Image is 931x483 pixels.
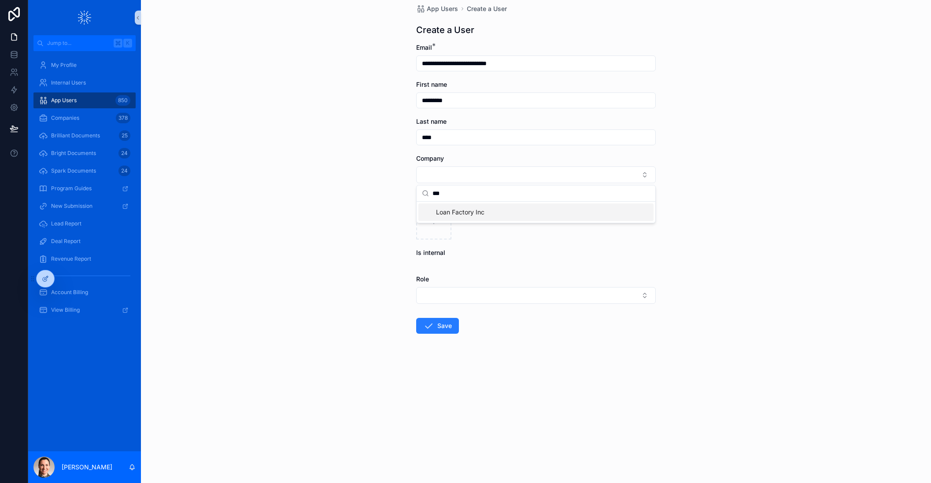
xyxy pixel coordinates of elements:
a: View Billing [33,302,136,318]
span: Jump to... [47,40,110,47]
div: scrollable content [28,51,141,329]
button: Jump to...K [33,35,136,51]
div: 24 [118,166,130,176]
span: First name [416,81,447,88]
span: App Users [51,97,77,104]
span: Spark Documents [51,167,96,174]
a: Deal Report [33,233,136,249]
span: Company [416,155,444,162]
span: App Users [427,4,458,13]
div: Suggestions [417,202,655,223]
span: Deal Report [51,238,81,245]
a: Spark Documents24 [33,163,136,179]
button: Select Button [416,166,656,183]
a: App Users850 [33,92,136,108]
span: Bright Documents [51,150,96,157]
span: View Billing [51,306,80,313]
div: 850 [115,95,130,106]
a: Bright Documents24 [33,145,136,161]
div: 24 [118,148,130,159]
button: Select Button [416,287,656,304]
h1: Create a User [416,24,474,36]
a: Account Billing [33,284,136,300]
a: Companies378 [33,110,136,126]
a: My Profile [33,57,136,73]
span: Account Billing [51,289,88,296]
span: Lead Report [51,220,81,227]
button: Save [416,318,459,334]
a: New Submission [33,198,136,214]
span: Companies [51,114,79,122]
p: [PERSON_NAME] [62,463,112,472]
a: Lead Report [33,216,136,232]
span: K [124,40,131,47]
a: Program Guides [33,181,136,196]
a: Internal Users [33,75,136,91]
span: Last name [416,118,447,125]
span: Role [416,275,429,283]
a: App Users [416,4,458,13]
span: My Profile [51,62,77,69]
span: Email [416,44,432,51]
a: Create a User [467,4,507,13]
span: New Submission [51,203,92,210]
span: Loan Factory Inc [436,208,484,217]
img: App logo [78,11,91,25]
a: Brilliant Documents25 [33,128,136,144]
div: 25 [119,130,130,141]
span: Program Guides [51,185,92,192]
span: Brilliant Documents [51,132,100,139]
span: Revenue Report [51,255,91,262]
span: Is internal [416,249,445,256]
div: 378 [116,113,130,123]
a: Revenue Report [33,251,136,267]
span: Internal Users [51,79,86,86]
